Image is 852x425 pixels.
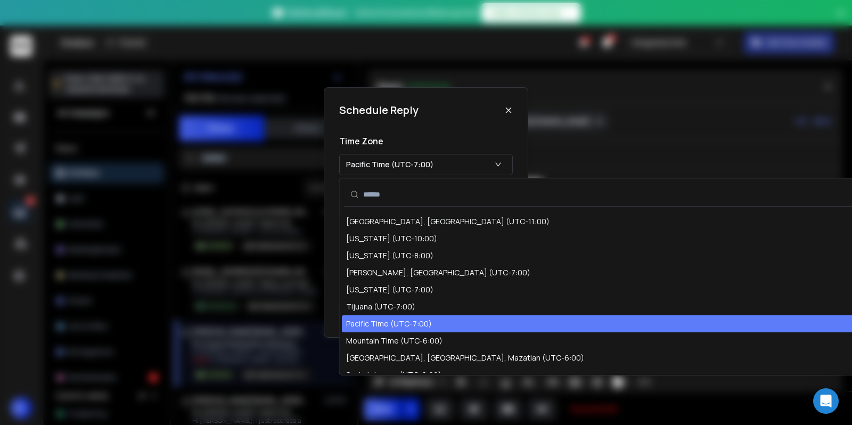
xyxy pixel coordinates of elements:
div: [US_STATE] (UTC-7:00) [346,284,433,295]
h1: Schedule Reply [339,103,419,118]
div: [US_STATE] (UTC-8:00) [346,250,433,261]
div: Saskatchewan (UTC-6:00) [346,370,441,380]
div: Open Intercom Messenger [813,388,839,414]
div: Mountain Time (UTC-6:00) [346,336,443,346]
div: Tijuana (UTC-7:00) [346,301,415,312]
h1: Time Zone [339,135,513,148]
div: [US_STATE] (UTC-10:00) [346,233,437,244]
div: [PERSON_NAME], [GEOGRAPHIC_DATA] (UTC-7:00) [346,267,530,278]
div: Pacific Time (UTC-7:00) [346,318,432,329]
div: [GEOGRAPHIC_DATA], [GEOGRAPHIC_DATA], Mazatlan (UTC-6:00) [346,353,584,363]
p: Pacific Time (UTC-7:00) [346,159,438,170]
div: [GEOGRAPHIC_DATA], [GEOGRAPHIC_DATA] (UTC-11:00) [346,216,550,227]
